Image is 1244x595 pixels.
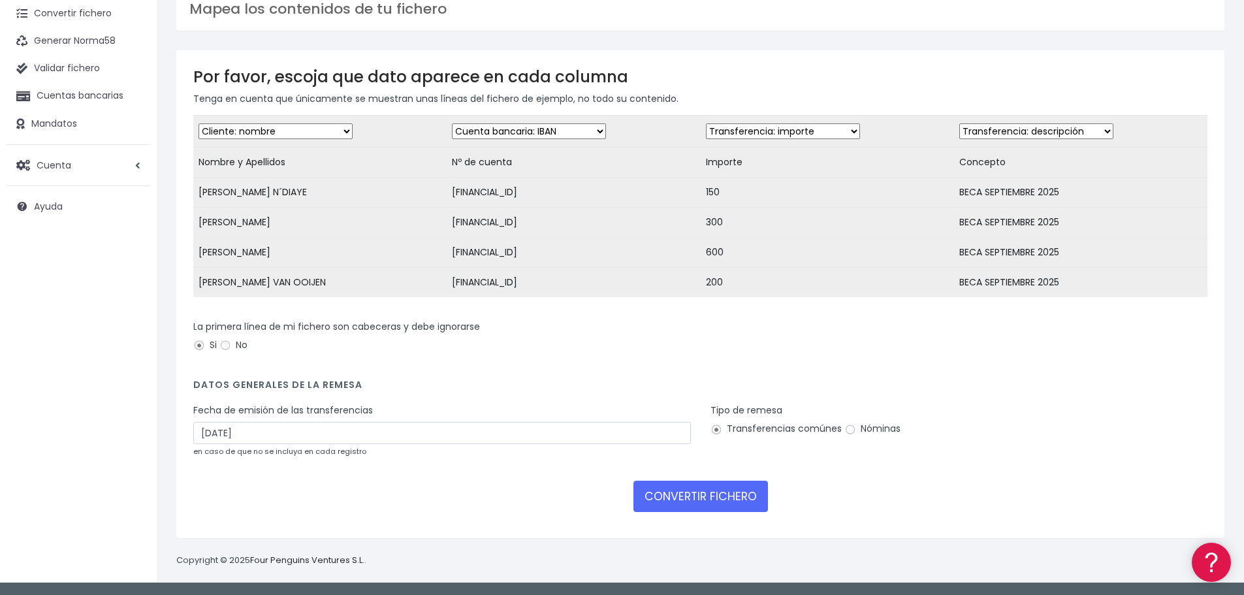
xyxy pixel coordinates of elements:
[701,208,954,238] td: 300
[447,148,700,178] td: Nº de cuenta
[7,82,150,110] a: Cuentas bancarias
[447,268,700,298] td: [FINANCIAL_ID]
[193,238,447,268] td: [PERSON_NAME]
[710,404,782,417] label: Tipo de remesa
[954,178,1207,208] td: BECA SEPTIEMBRE 2025
[447,178,700,208] td: [FINANCIAL_ID]
[250,554,364,566] a: Four Penguins Ventures S.L.
[193,208,447,238] td: [PERSON_NAME]
[954,238,1207,268] td: BECA SEPTIEMBRE 2025
[193,338,217,352] label: Si
[701,268,954,298] td: 200
[7,152,150,179] a: Cuenta
[176,554,366,568] p: Copyright © 2025 .
[193,148,447,178] td: Nombre y Apellidos
[37,158,71,171] span: Cuenta
[7,55,150,82] a: Validar fichero
[7,193,150,220] a: Ayuda
[193,404,373,417] label: Fecha de emisión de las transferencias
[844,422,901,436] label: Nóminas
[193,67,1207,86] h3: Por favor, escoja que dato aparece en cada columna
[710,422,842,436] label: Transferencias comúnes
[701,148,954,178] td: Importe
[447,208,700,238] td: [FINANCIAL_ID]
[701,178,954,208] td: 150
[633,481,768,512] button: CONVERTIR FICHERO
[193,446,366,457] small: en caso de que no se incluya en cada registro
[219,338,247,352] label: No
[193,379,1207,397] h4: Datos generales de la remesa
[954,208,1207,238] td: BECA SEPTIEMBRE 2025
[954,268,1207,298] td: BECA SEPTIEMBRE 2025
[193,91,1207,106] p: Tenga en cuenta que únicamente se muestran unas líneas del fichero de ejemplo, no todo su contenido.
[193,320,480,334] label: La primera línea de mi fichero son cabeceras y debe ignorarse
[7,110,150,138] a: Mandatos
[193,178,447,208] td: [PERSON_NAME] N´DIAYE
[189,1,1211,18] h3: Mapea los contenidos de tu fichero
[701,238,954,268] td: 600
[7,27,150,55] a: Generar Norma58
[34,200,63,213] span: Ayuda
[447,238,700,268] td: [FINANCIAL_ID]
[954,148,1207,178] td: Concepto
[193,268,447,298] td: [PERSON_NAME] VAN OOIJEN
